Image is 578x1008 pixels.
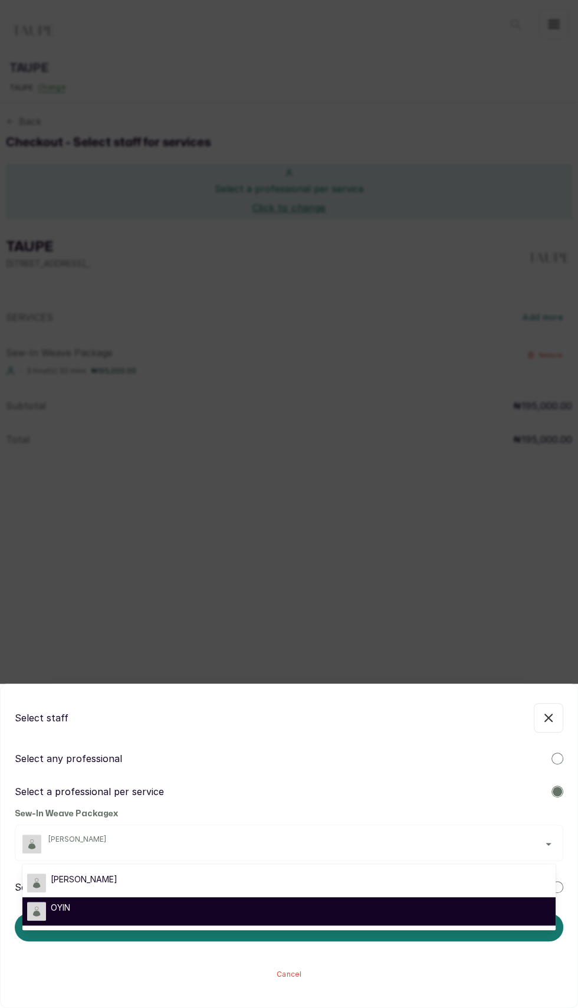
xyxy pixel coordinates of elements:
p: Select professional that can do all services [15,880,211,894]
span: [PERSON_NAME] [51,874,117,885]
button: staff image[PERSON_NAME] [22,835,556,853]
p: Select any professional [15,751,122,766]
button: Continue [15,913,563,941]
img: staff image [22,835,41,853]
img: staff image [27,902,46,921]
img: staff image [27,874,46,892]
p: Select staff [15,711,68,725]
ul: staff image[PERSON_NAME] [22,864,556,930]
span: [PERSON_NAME] [48,835,556,844]
h2: Sew-In Weave Package x [15,808,563,820]
p: Select a professional per service [15,784,164,799]
span: OYIN [51,902,70,914]
button: Cancel [15,960,563,989]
